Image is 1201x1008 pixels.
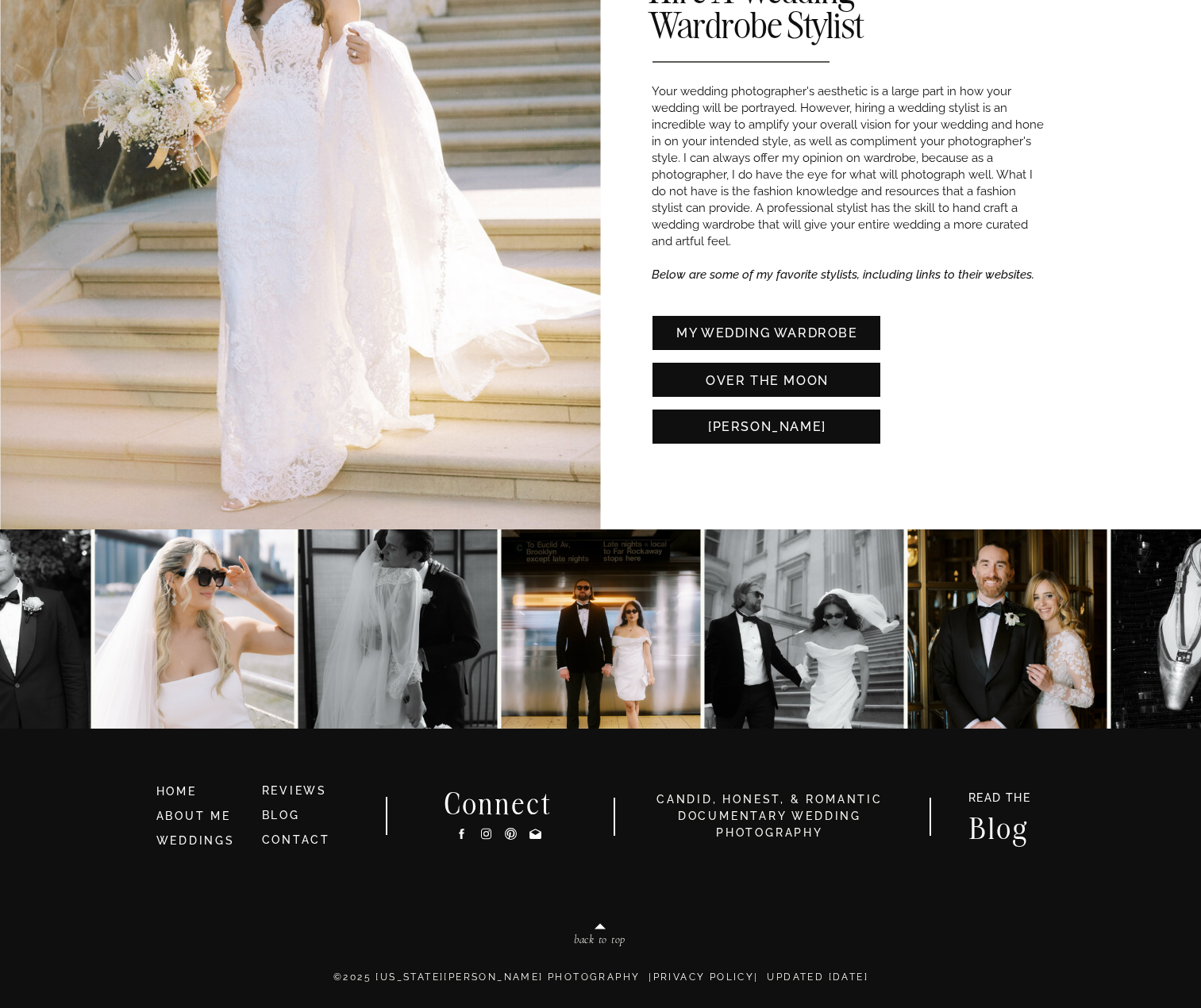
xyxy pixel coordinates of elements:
[665,417,870,434] a: [PERSON_NAME]
[94,529,294,729] img: Dina & Kelvin
[704,529,903,729] img: Kat & Jett, NYC style
[653,971,755,983] a: Privacy Policy
[907,529,1107,729] img: A&R at The Beekman
[652,267,1034,282] i: Below are some of my favorite stylists, including links to their websites.
[262,833,331,846] a: CONTACT
[262,809,300,821] a: BLOG
[652,83,1044,277] p: Your wedding photographer's aesthetic is a large part in how your wedding will be portrayed. Howe...
[665,324,870,340] a: MY WEDDING WARDROBE
[501,529,700,729] img: K&J
[156,810,231,822] a: ABOUT ME
[665,371,870,388] a: over the moon
[156,834,235,847] a: WEDDINGS
[298,529,497,729] img: Anna & Felipe — embracing the moment, and the magic follows.
[960,792,1039,809] a: READ THE
[506,933,694,951] a: back to top
[953,814,1045,839] a: Blog
[125,970,1078,1002] p: ©2025 [US_STATE][PERSON_NAME] PHOTOGRAPHY | | Updated [DATE]
[637,791,903,841] h3: candid, honest, & romantic Documentary Wedding photography
[262,784,328,797] a: REVIEWS
[424,790,573,815] h2: Connect
[156,783,248,801] a: HOME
